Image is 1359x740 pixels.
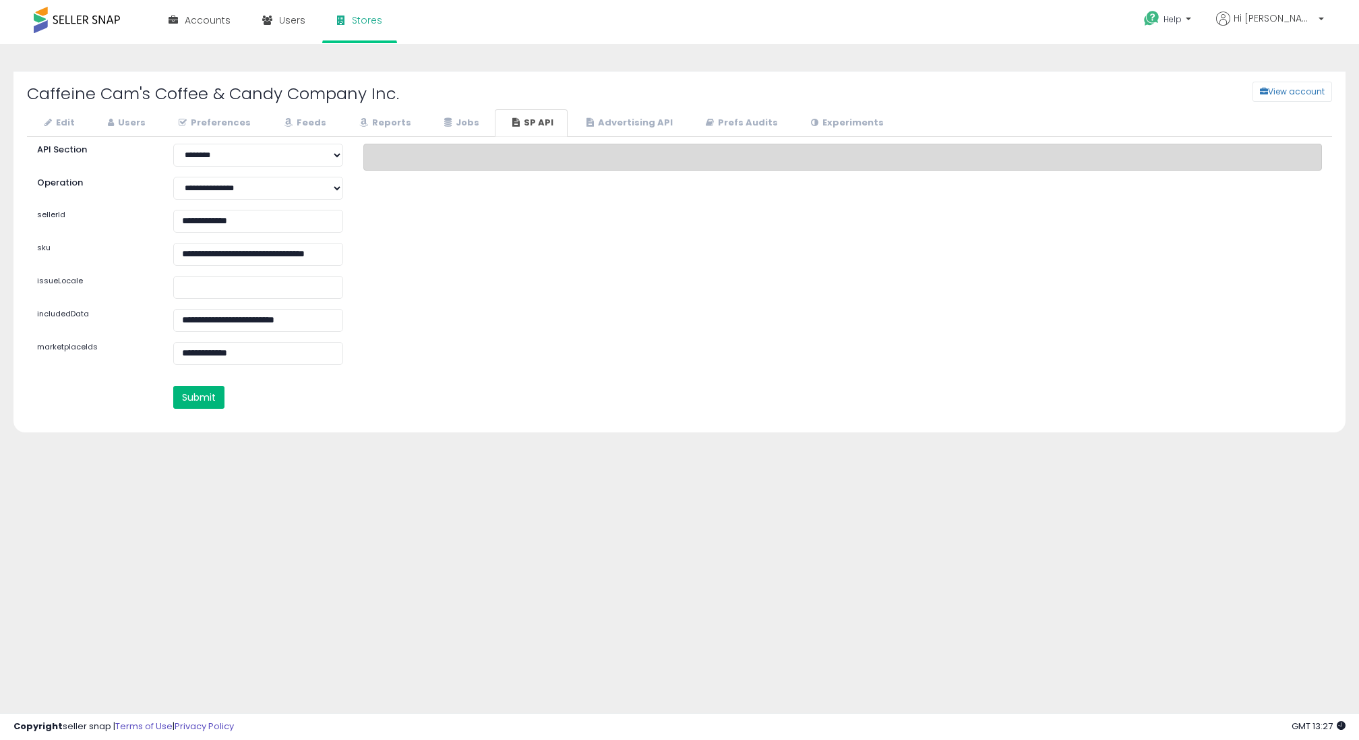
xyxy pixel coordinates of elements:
[90,109,160,137] a: Users
[161,109,265,137] a: Preferences
[27,342,163,353] label: marketplaceIds
[1216,11,1324,42] a: Hi [PERSON_NAME]
[266,109,340,137] a: Feeds
[342,109,425,137] a: Reports
[688,109,792,137] a: Prefs Audits
[569,109,687,137] a: Advertising API
[27,109,89,137] a: Edit
[27,309,163,320] label: includedData
[793,109,898,137] a: Experiments
[1242,82,1263,102] a: View account
[27,276,163,287] label: issueLocale
[1252,82,1332,102] button: View account
[27,243,163,254] label: sku
[279,13,305,27] span: Users
[27,144,163,156] label: API Section
[17,85,569,103] h2: Caffeine Cam's Coffee & Candy Company Inc.
[1164,13,1182,25] span: Help
[185,13,231,27] span: Accounts
[27,210,163,221] label: sellerId
[27,177,163,190] label: Operation
[352,13,382,27] span: Stores
[1234,11,1315,25] span: Hi [PERSON_NAME]
[173,386,224,409] button: Submit
[495,109,568,137] a: SP API
[427,109,493,137] a: Jobs
[1143,10,1160,27] i: Get Help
